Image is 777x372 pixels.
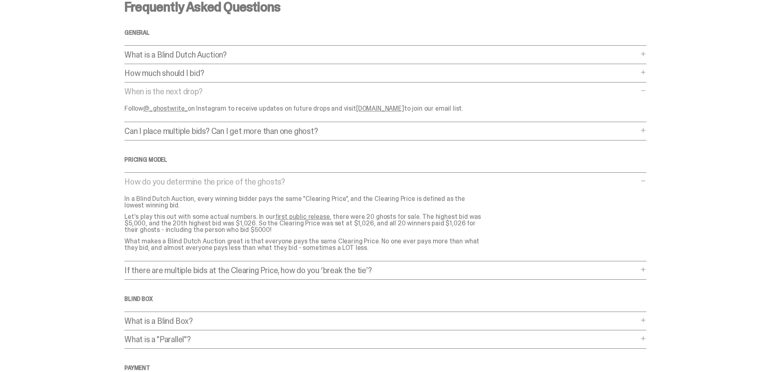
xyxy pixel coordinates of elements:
h4: Blind Box [124,296,646,302]
h4: General [124,30,646,36]
p: What is a "Parallel"? [124,335,638,343]
p: When is the next drop? [124,87,638,96]
p: How do you determine the price of the ghosts? [124,178,638,186]
p: How much should I bid? [124,69,638,77]
p: In a Blind Dutch Auction, every winning bidder pays the same "Clearing Price", and the Clearing P... [124,196,483,209]
a: first public release [275,212,330,221]
p: What is a Blind Dutch Auction? [124,51,638,59]
h4: Pricing Model [124,157,646,163]
p: Can I place multiple bids? Can I get more than one ghost? [124,127,638,135]
p: What makes a Blind Dutch Auction great is that everyone pays the same Clearing Price. No one ever... [124,238,483,251]
a: [DOMAIN_NAME] [356,104,404,113]
p: Follow on Instagram to receive updates on future drops and visit to join our email list. [124,105,483,112]
p: What is a Blind Box? [124,317,638,325]
h3: Frequently Asked Questions [124,0,646,13]
a: @_ghostwrite_ [143,104,188,113]
p: Let's play this out with some actual numbers. In our , there were 20 ghosts for sale. The highest... [124,214,483,233]
h4: Payment [124,365,646,371]
p: If there are multiple bids at the Clearing Price, how do you ‘break the tie’? [124,266,638,274]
